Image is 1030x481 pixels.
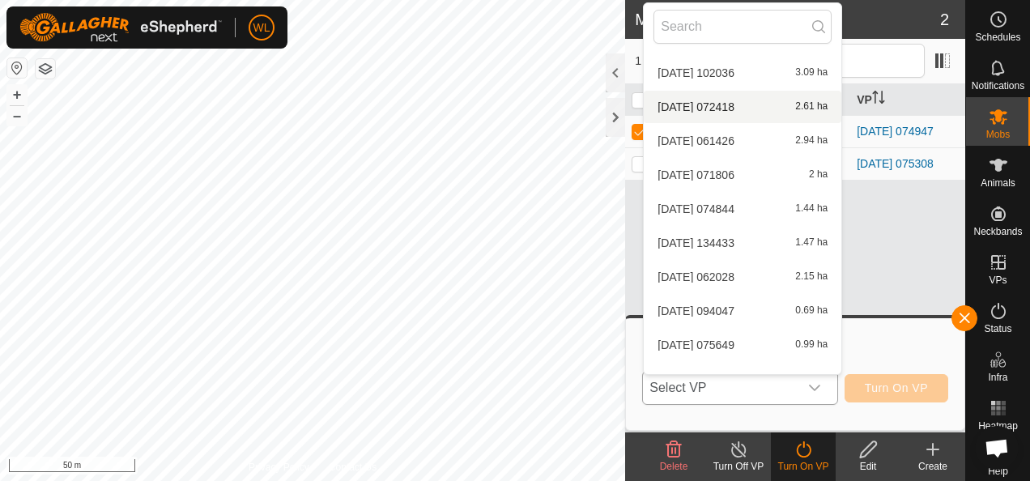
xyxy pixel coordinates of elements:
li: 2025-08-13 102036 [644,57,841,89]
button: Map Layers [36,59,55,79]
span: [DATE] 130056 [658,373,734,385]
span: Delete [660,461,688,472]
span: 1.47 ha [795,237,828,249]
span: [DATE] 102036 [658,67,734,79]
a: Contact Us [329,460,377,475]
span: Infra [988,372,1007,382]
span: 2.94 ha [795,135,828,147]
span: 3.09 ha [795,67,828,79]
li: 2025-08-19 061426 [644,125,841,157]
span: [DATE] 075649 [658,339,734,351]
span: 0.99 ha [795,339,828,351]
span: 2 ha [809,169,828,181]
span: [DATE] 074844 [658,203,734,215]
span: VPs [989,275,1007,285]
button: Turn On VP [845,374,948,402]
span: 2.15 ha [795,271,828,283]
li: 2025-08-25 062028 [644,261,841,293]
span: [DATE] 134433 [658,237,734,249]
button: + [7,85,27,104]
div: Turn On VP [771,459,836,474]
span: Heatmap [978,421,1018,431]
li: 2025-08-21 071806 [644,159,841,191]
input: Search [653,10,832,44]
span: Neckbands [973,227,1022,236]
button: – [7,106,27,126]
span: 1 selected [635,53,728,70]
span: Notifications [972,81,1024,91]
span: 0.69 ha [795,305,828,317]
div: Create [900,459,965,474]
div: dropdown trigger [798,372,831,404]
a: [DATE] 074947 [857,125,934,138]
span: Turn On VP [865,381,928,394]
span: Select VP [643,372,798,404]
div: Open chat [975,426,1019,470]
span: 2.61 ha [795,101,828,113]
span: 2 [940,7,949,32]
span: [DATE] 072418 [658,101,734,113]
div: Turn Off VP [706,459,771,474]
img: Gallagher Logo [19,13,222,42]
span: 1.36 ha [795,373,828,385]
p-sorticon: Activate to sort [872,93,885,106]
span: Mobs [986,130,1010,139]
span: Animals [981,178,1015,188]
span: [DATE] 094047 [658,305,734,317]
li: 2025-09-01 130056 [644,363,841,395]
span: Help [988,466,1008,476]
li: 2025-08-28 094047 [644,295,841,327]
a: Privacy Policy [249,460,309,475]
div: Edit [836,459,900,474]
span: [DATE] 062028 [658,271,734,283]
span: Status [984,324,1011,334]
span: [DATE] 071806 [658,169,734,181]
li: 2025-08-31 075649 [644,329,841,361]
button: Reset Map [7,58,27,78]
li: 2025-08-16 072418 [644,91,841,123]
h2: Mobs [635,10,940,29]
li: 2025-08-22 134433 [644,227,841,259]
a: [DATE] 075308 [857,157,934,170]
span: WL [253,19,270,36]
li: 2025-08-21 074844 [644,193,841,225]
span: 1.44 ha [795,203,828,215]
span: [DATE] 061426 [658,135,734,147]
span: Schedules [975,32,1020,42]
th: VP [850,84,965,116]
